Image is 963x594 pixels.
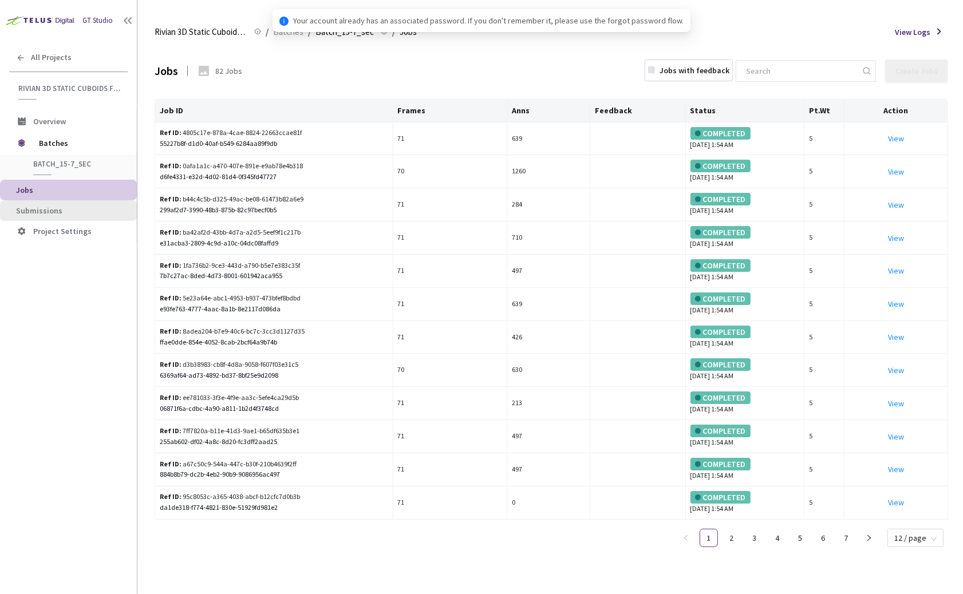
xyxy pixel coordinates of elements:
[507,288,590,321] td: 639
[155,25,247,39] span: Rivian 3D Static Cuboids fixed[2024-25]
[804,100,844,122] th: Pt.Wt
[160,238,388,249] div: e31acba3-2809-4c9d-a10c-04dc08faffd9
[739,61,861,81] input: Search
[160,161,181,170] b: Ref ID:
[768,529,787,547] li: 4
[888,431,904,442] a: View
[690,491,751,504] div: COMPLETED
[160,337,388,348] div: ffae0dde-854e-4052-8cab-2bcf64a9b74b
[160,492,181,501] b: Ref ID:
[293,14,684,27] span: Your account already has an associated password. If you don't remember it, please use the forgot ...
[690,358,800,382] div: [DATE] 1:54 AM
[507,221,590,255] td: 710
[33,226,92,236] span: Project Settings
[804,221,844,255] td: 5
[887,529,944,542] div: Page Size
[804,420,844,453] td: 5
[160,304,388,315] div: e93fe763-4777-4aac-8a1b-8e2117d086da
[507,387,590,420] td: 213
[160,172,388,183] div: d6fe4331-e32d-4d02-81d4-0f345fd47727
[160,492,306,502] div: 95c8053c-a365-4038-abcf-b12cfc7d0b3b
[888,133,904,144] a: View
[838,529,855,547] a: 7
[804,453,844,486] td: 5
[815,529,832,547] a: 6
[160,271,388,282] div: 7b7c27ac-8ded-4d73-8001-601942aca955
[33,159,118,169] span: Batch_15-7_sec
[791,529,810,547] li: 5
[279,17,289,26] span: info-circle
[31,53,72,62] span: All Projects
[160,293,306,304] div: 5e23a64e-abc1-4953-b937-473bfef8bdbd
[888,200,904,210] a: View
[590,100,685,122] th: Feedback
[160,327,181,335] b: Ref ID:
[690,160,751,172] div: COMPLETED
[690,292,800,316] div: [DATE] 1:54 AM
[888,332,904,342] a: View
[860,529,878,547] li: Next Page
[16,185,33,195] span: Jobs
[690,127,800,151] div: [DATE] 1:54 AM
[690,259,751,272] div: COMPLETED
[160,128,181,137] b: Ref ID:
[507,420,590,453] td: 497
[746,529,763,547] a: 3
[160,426,306,437] div: 7ff7820a-b11e-41d3-9ae1-b65df635b3e1
[804,122,844,156] td: 5
[160,228,181,236] b: Ref ID:
[804,486,844,520] td: 5
[393,321,508,354] td: 71
[690,425,751,437] div: COMPLETED
[155,62,178,80] div: Jobs
[160,426,181,435] b: Ref ID:
[888,365,904,375] a: View
[690,193,751,205] div: COMPLETED
[682,534,689,541] span: left
[160,437,388,448] div: 255ab602-df02-4a8c-8d20-fc3dff2aad25
[888,266,904,276] a: View
[507,155,590,188] td: 1260
[393,486,508,520] td: 71
[393,155,508,188] td: 70
[888,299,904,309] a: View
[804,255,844,288] td: 5
[690,326,751,338] div: COMPLETED
[393,387,508,420] td: 71
[160,194,306,205] div: b44c4c5b-d325-49ac-be08-61473b82a6e9
[273,25,303,39] span: Batches
[33,116,66,126] span: Overview
[393,100,508,122] th: Frames
[814,529,832,547] li: 6
[160,128,306,138] div: 4805c17e-878a-4cae-8824-22663ccae81f
[690,226,751,239] div: COMPLETED
[160,403,388,414] div: 06871f6a-cdbc-4a90-a811-1b2d4f3748cd
[888,398,904,409] a: View
[677,529,695,547] button: left
[393,188,508,221] td: 71
[18,84,121,93] span: Rivian 3D Static Cuboids fixed[2024-25]
[690,326,800,349] div: [DATE] 1:54 AM
[690,193,800,216] div: [DATE] 1:54 AM
[792,529,809,547] a: 5
[690,259,800,283] div: [DATE] 1:54 AM
[160,393,181,402] b: Ref ID:
[690,358,751,371] div: COMPLETED
[160,227,306,238] div: ba42af2d-43bb-4d7a-a2d5-5eef9f1c217b
[690,292,751,305] div: COMPLETED
[160,469,388,480] div: 884b8b79-dc2b-4eb2-90b9-9086956ac497
[16,205,62,216] span: Submissions
[804,155,844,188] td: 5
[160,195,181,203] b: Ref ID:
[690,391,800,415] div: [DATE] 1:54 AM
[804,321,844,354] td: 5
[507,321,590,354] td: 426
[700,529,718,547] li: 1
[804,387,844,420] td: 5
[804,288,844,321] td: 5
[160,260,306,271] div: 1fa736b2-9ce3-443d-a790-b5e7e383c35f
[844,100,949,122] th: Action
[723,529,740,547] a: 2
[769,529,786,547] a: 4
